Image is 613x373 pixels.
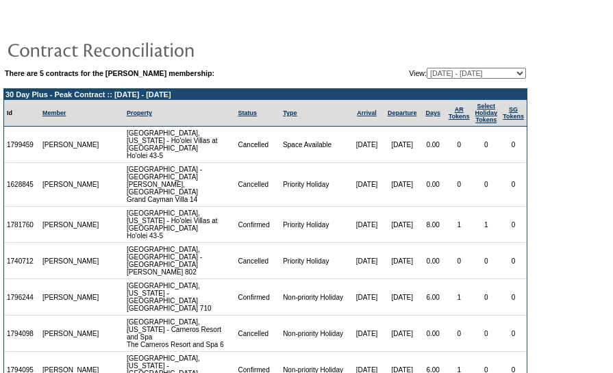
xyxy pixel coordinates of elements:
td: [DATE] [384,163,421,207]
td: 0 [473,243,501,279]
td: Space Available [280,127,349,163]
td: 0 [500,316,527,352]
a: Property [127,110,152,116]
td: 0 [473,316,501,352]
a: Status [238,110,258,116]
td: 0.00 [421,163,446,207]
td: [GEOGRAPHIC_DATA], [US_STATE] - Ho'olei Villas at [GEOGRAPHIC_DATA] Ho'olei 43-5 [124,207,236,243]
td: [GEOGRAPHIC_DATA], [US_STATE] - Ho'olei Villas at [GEOGRAPHIC_DATA] Ho'olei 43-5 [124,127,236,163]
a: Type [283,110,297,116]
td: Confirmed [236,207,281,243]
td: View: [340,68,526,79]
td: 0 [473,279,501,316]
td: 1 [473,207,501,243]
td: 1796244 [4,279,40,316]
td: 8.00 [421,207,446,243]
td: Non-priority Holiday [280,316,349,352]
td: 1628845 [4,163,40,207]
td: 30 Day Plus - Peak Contract :: [DATE] - [DATE] [4,89,527,100]
a: ARTokens [449,106,470,120]
td: 0 [500,127,527,163]
td: Priority Holiday [280,243,349,279]
a: Departure [388,110,417,116]
td: Cancelled [236,243,281,279]
td: 0.00 [421,316,446,352]
td: [PERSON_NAME] [40,127,102,163]
td: [PERSON_NAME] [40,243,102,279]
td: Priority Holiday [280,207,349,243]
td: 0 [446,127,473,163]
b: There are 5 contracts for the [PERSON_NAME] membership: [5,69,214,77]
td: Id [4,100,40,127]
img: pgTtlContractReconciliation.gif [7,36,281,63]
td: 1 [446,207,473,243]
td: [PERSON_NAME] [40,279,102,316]
td: [PERSON_NAME] [40,163,102,207]
td: 0.00 [421,243,446,279]
td: 0 [446,243,473,279]
td: [GEOGRAPHIC_DATA], [GEOGRAPHIC_DATA] - [GEOGRAPHIC_DATA] [PERSON_NAME] 802 [124,243,236,279]
a: SGTokens [503,106,524,120]
a: Days [425,110,440,116]
td: [PERSON_NAME] [40,316,102,352]
td: [DATE] [384,127,421,163]
td: 1781760 [4,207,40,243]
a: Arrival [357,110,377,116]
td: 6.00 [421,279,446,316]
td: [DATE] [349,316,384,352]
td: Cancelled [236,163,281,207]
td: 0 [446,163,473,207]
td: 0 [473,163,501,207]
td: 0.00 [421,127,446,163]
td: 0 [473,127,501,163]
td: [DATE] [349,243,384,279]
td: 0 [500,207,527,243]
td: 1799459 [4,127,40,163]
td: [DATE] [349,207,384,243]
td: 1 [446,279,473,316]
td: 0 [500,163,527,207]
td: [GEOGRAPHIC_DATA], [US_STATE] - Carneros Resort and Spa The Carneros Resort and Spa 6 [124,316,236,352]
td: [DATE] [384,316,421,352]
td: [DATE] [384,279,421,316]
td: 0 [500,279,527,316]
td: Cancelled [236,316,281,352]
td: [DATE] [349,163,384,207]
td: [DATE] [349,279,384,316]
td: 1740712 [4,243,40,279]
td: 1794098 [4,316,40,352]
td: [DATE] [349,127,384,163]
td: [DATE] [384,207,421,243]
td: Confirmed [236,279,281,316]
td: [GEOGRAPHIC_DATA] - [GEOGRAPHIC_DATA][PERSON_NAME], [GEOGRAPHIC_DATA] Grand Cayman Villa 14 [124,163,236,207]
td: Cancelled [236,127,281,163]
td: 0 [500,243,527,279]
td: Non-priority Holiday [280,279,349,316]
td: [DATE] [384,243,421,279]
td: Priority Holiday [280,163,349,207]
a: Select HolidayTokens [475,103,498,123]
a: Member [42,110,66,116]
td: 0 [446,316,473,352]
td: [PERSON_NAME] [40,207,102,243]
td: [GEOGRAPHIC_DATA], [US_STATE] - [GEOGRAPHIC_DATA] [GEOGRAPHIC_DATA] 710 [124,279,236,316]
